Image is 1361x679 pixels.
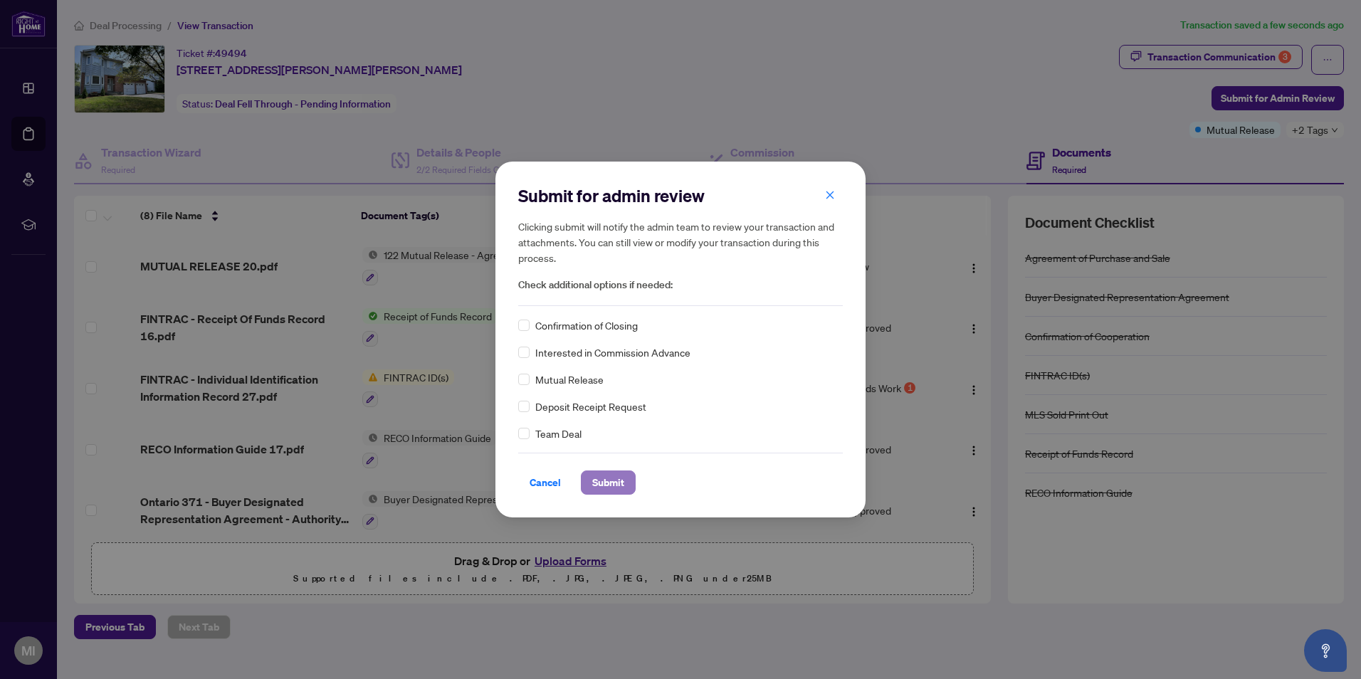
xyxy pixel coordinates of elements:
[518,277,843,293] span: Check additional options if needed:
[535,399,646,414] span: Deposit Receipt Request
[1304,629,1347,672] button: Open asap
[535,344,690,360] span: Interested in Commission Advance
[530,471,561,494] span: Cancel
[518,470,572,495] button: Cancel
[518,184,843,207] h2: Submit for admin review
[825,190,835,200] span: close
[535,372,604,387] span: Mutual Release
[592,471,624,494] span: Submit
[535,426,582,441] span: Team Deal
[518,219,843,265] h5: Clicking submit will notify the admin team to review your transaction and attachments. You can st...
[581,470,636,495] button: Submit
[535,317,638,333] span: Confirmation of Closing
